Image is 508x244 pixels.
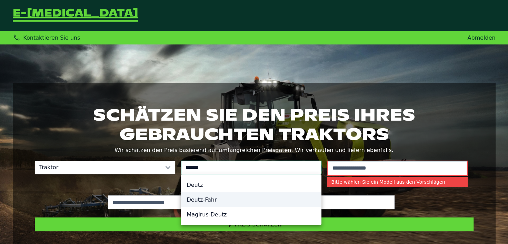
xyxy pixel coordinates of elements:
span: Kontaktieren Sie uns [23,34,80,41]
h1: Schätzen Sie den Preis Ihres gebrauchten Traktors [35,105,474,144]
li: Magirus-Deutz [181,207,321,222]
span: Traktor [35,161,161,174]
li: Deutz [181,177,321,192]
small: Bitte wählen Sie ein Modell aus den Vorschlägen [327,177,468,187]
div: Kontaktieren Sie uns [13,34,80,42]
li: Deutz-Fahr [181,192,321,207]
ul: Option List [181,175,321,225]
a: Zurück zur Startseite [13,8,138,23]
button: Preis schätzen [35,217,474,231]
p: Wir schätzen den Preis basierend auf umfangreichen Preisdaten. Wir verkaufen und liefern ebenfalls. [35,145,474,155]
a: Abmelden [467,34,495,41]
